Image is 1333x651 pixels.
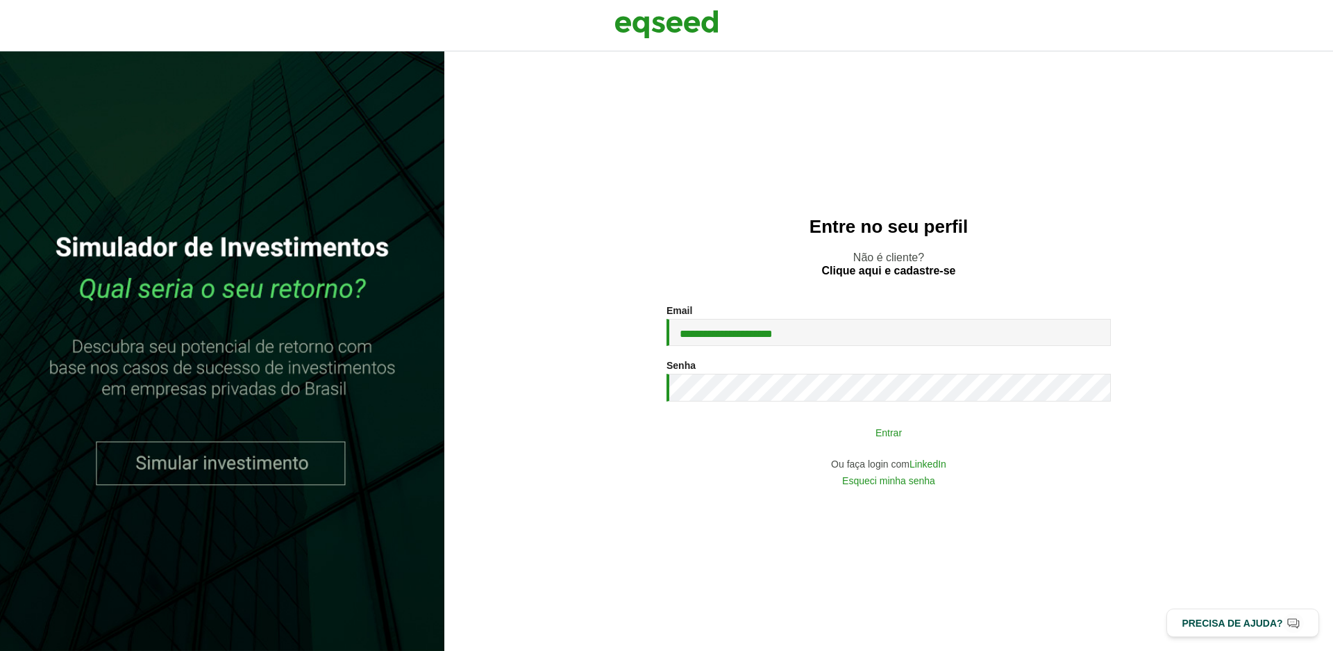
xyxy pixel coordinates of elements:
[666,459,1111,469] div: Ou faça login com
[666,306,692,315] label: Email
[708,419,1069,445] button: Entrar
[822,265,956,277] a: Clique aqui e cadastre-se
[842,476,935,486] a: Esqueci minha senha
[909,459,946,469] a: LinkedIn
[614,7,719,42] img: EqSeed Logo
[472,217,1305,237] h2: Entre no seu perfil
[472,251,1305,277] p: Não é cliente?
[666,361,696,370] label: Senha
